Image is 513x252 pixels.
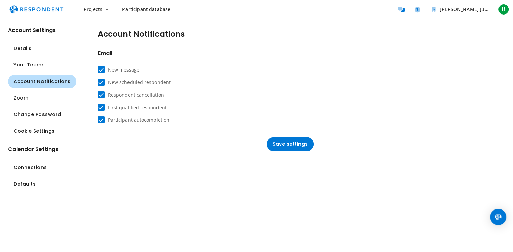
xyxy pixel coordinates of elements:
md-checkbox: First qualified respondent [98,104,167,111]
a: Help and support [410,3,424,16]
span: Zoom [13,94,28,102]
button: Navigate to Account Notifications [8,75,76,88]
a: Participant database [117,3,176,16]
h2: Calendar Settings [8,146,76,152]
span: Cookie Settings [13,128,55,135]
button: Navigate to Your Teams [8,58,76,72]
a: Message participants [394,3,408,16]
span: Participant database [122,6,170,12]
div: Participant autocompletion [108,117,169,123]
button: Navigate to Defaults [8,177,76,191]
md-checkbox: New message [98,66,139,73]
span: Save settings [273,141,308,148]
button: Navigate to Change Password [8,108,76,121]
md-checkbox: Participant autocompletion [98,116,169,123]
div: New scheduled respondent [108,79,171,86]
span: Projects [84,6,102,12]
button: Benedict Mukhwana Juma Team [427,3,494,16]
div: First qualified respondent [108,104,167,111]
button: Projects [78,3,114,16]
span: Account Notifications [13,78,71,85]
span: B [498,4,509,15]
span: Connections [13,164,47,171]
button: Navigate to Zoom [8,91,76,105]
div: New message [108,66,139,73]
md-checkbox: Respondent cancellation [98,91,164,98]
span: Change Password [13,111,61,118]
span: Defaults [13,180,36,188]
span: [PERSON_NAME] Juma Team [440,6,506,12]
img: respondent-logo.png [5,3,67,16]
button: B [497,3,510,16]
button: Save settings [267,137,314,151]
span: Details [13,45,32,52]
h2: Account Settings [8,27,76,33]
h2: Email [98,50,314,58]
div: Open Intercom Messenger [490,209,506,225]
button: Navigate to Cookie Settings [8,124,76,138]
button: Navigate to Details [8,41,76,55]
h1: Account Notifications [98,30,185,39]
md-checkbox: New scheduled respondent [98,79,171,86]
button: Navigate to Connections [8,161,76,174]
div: Respondent cancellation [108,92,164,99]
span: Your Teams [13,61,45,68]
